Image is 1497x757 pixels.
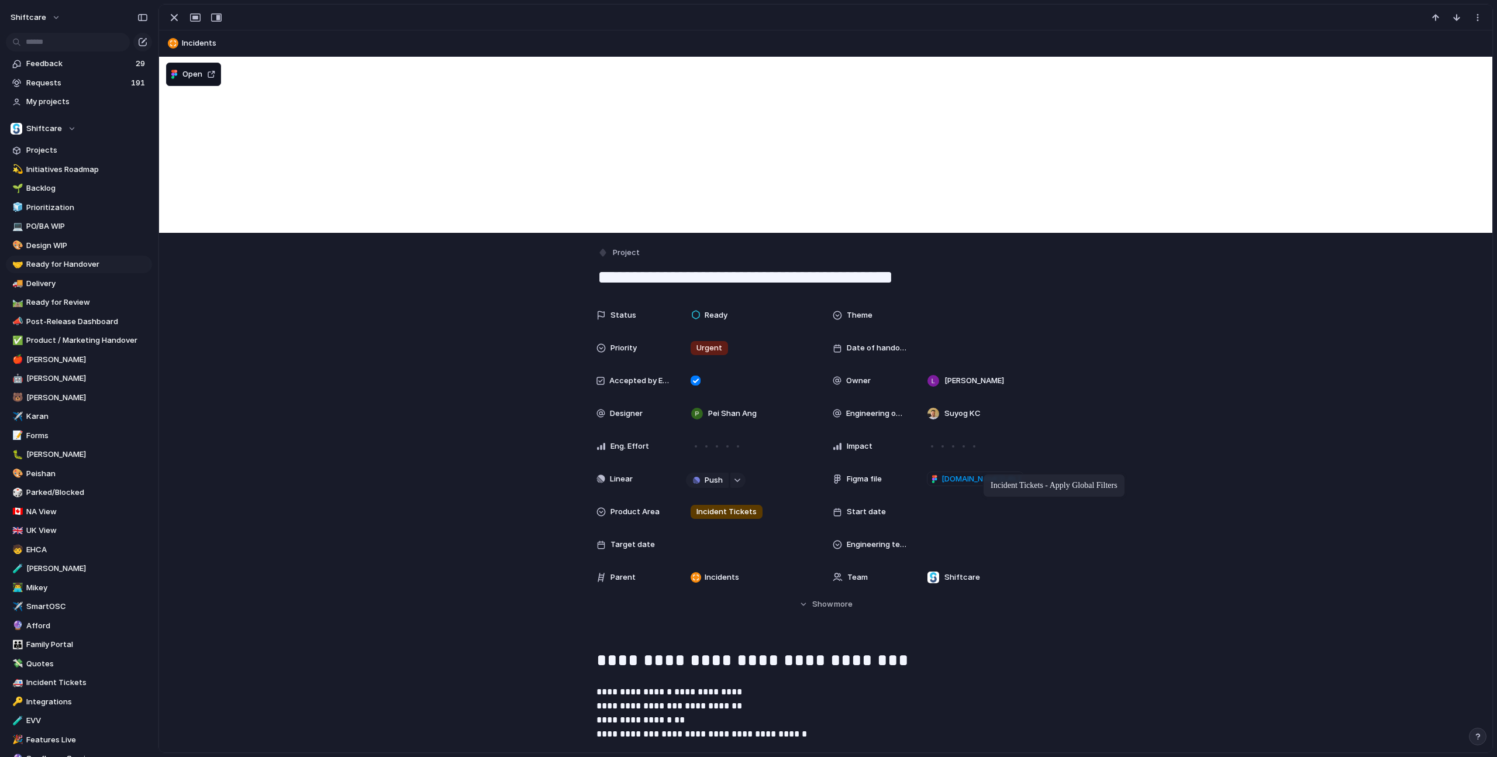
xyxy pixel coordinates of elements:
span: My projects [26,96,148,108]
a: 🚑Incident Tickets [6,674,152,691]
a: 🤝Ready for Handover [6,256,152,273]
div: 🚑 [12,676,20,690]
button: 🐻 [11,392,22,404]
button: Shiftcare [6,120,152,137]
a: 🧪[PERSON_NAME] [6,560,152,577]
a: 🛤️Ready for Review [6,294,152,311]
span: Engineering team [847,539,908,550]
span: 191 [131,77,147,89]
div: 🧪 [12,714,20,728]
div: ✈️ [12,600,20,614]
span: Design WIP [26,240,148,252]
span: Target date [610,539,655,550]
button: 🎉 [11,734,22,746]
button: 💸 [11,658,22,670]
div: 👨‍💻 [12,581,20,594]
span: Ready [705,309,727,321]
a: 🧒EHCA [6,541,152,559]
span: [DOMAIN_NAME][URL] [941,473,1020,485]
span: Parked/Blocked [26,487,148,498]
div: ✅ [12,334,20,347]
span: Priority [610,342,637,354]
span: Team [847,572,868,583]
span: Incidents [705,572,739,583]
button: ✈️ [11,601,22,613]
div: 🍎[PERSON_NAME] [6,351,152,369]
div: 🤖[PERSON_NAME] [6,370,152,387]
span: Ready for Review [26,297,148,308]
span: [PERSON_NAME] [26,354,148,366]
a: 💸Quotes [6,655,152,673]
span: Quotes [26,658,148,670]
button: 🚚 [11,278,22,290]
span: Shiftcare [944,572,980,583]
span: EVV [26,715,148,727]
div: 📣 [12,315,20,328]
a: 🧊Prioritization [6,199,152,216]
a: 👨‍💻Mikey [6,579,152,597]
button: 🎨 [11,468,22,480]
span: Delivery [26,278,148,290]
span: Product Area [610,506,660,518]
a: 🇨🇦NA View [6,503,152,521]
span: Start date [847,506,886,518]
span: Mikey [26,582,148,594]
button: 🧪 [11,715,22,727]
div: 🛤️ [12,296,20,309]
span: Post-Release Dashboard [26,316,148,328]
div: 🧪 [12,562,20,576]
a: Projects [6,142,152,159]
button: 🤝 [11,259,22,270]
a: ✅Product / Marketing Handover [6,332,152,349]
span: PO/BA WIP [26,221,148,232]
button: 🍎 [11,354,22,366]
a: 🧪EVV [6,712,152,730]
a: 💻PO/BA WIP [6,218,152,235]
div: 🇬🇧UK View [6,522,152,539]
button: Incidents [164,34,1487,53]
div: 🤖 [12,372,20,386]
span: Linear [610,473,633,485]
button: 💻 [11,221,22,232]
button: shiftcare [5,8,67,27]
a: 🔮Afford [6,617,152,635]
button: 🎲 [11,487,22,498]
button: 📣 [11,316,22,328]
a: ✈️SmartOSC [6,598,152,615]
a: 🐻[PERSON_NAME] [6,389,152,407]
button: 🧊 [11,202,22,214]
span: Owner [846,375,871,387]
a: 🚚Delivery [6,275,152,293]
div: 🎉Features Live [6,731,152,749]
button: ✅ [11,335,22,346]
a: 📣Post-Release Dashboard [6,313,152,331]
a: 📝Forms [6,427,152,445]
a: 🎲Parked/Blocked [6,484,152,501]
div: 🔮 [12,619,20,632]
span: 29 [136,58,147,70]
div: 💻 [12,220,20,233]
a: ✈️Karan [6,408,152,425]
div: 🌱Backlog [6,180,152,197]
button: 🔑 [11,696,22,708]
span: Open [182,68,202,80]
span: Impact [847,441,872,452]
a: 💫Initiatives Roadmap [6,161,152,178]
span: Backlog [26,183,148,194]
span: Forms [26,430,148,442]
div: Incident Tickets - Apply Global Filters [991,481,1117,490]
span: Push [705,474,723,486]
a: Feedback29 [6,55,152,73]
button: Open [166,63,221,86]
span: Incident Tickets [696,506,757,518]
